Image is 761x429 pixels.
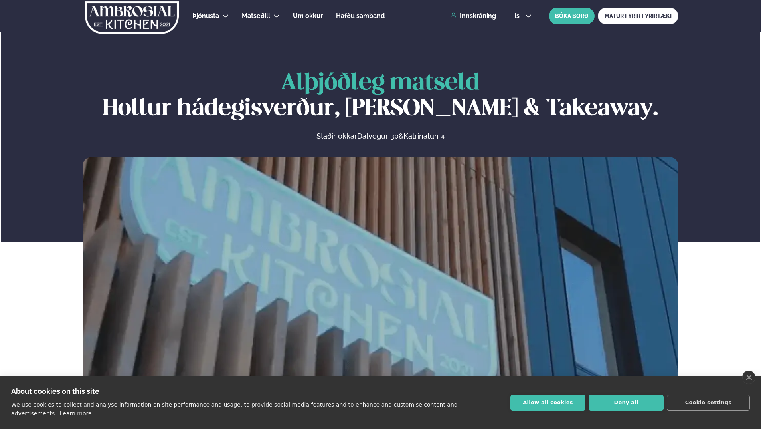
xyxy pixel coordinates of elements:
a: Learn more [60,410,92,417]
button: Cookie settings [667,395,750,411]
span: Um okkur [293,12,323,20]
span: is [514,13,522,19]
a: Um okkur [293,11,323,21]
p: We use cookies to collect and analyse information on site performance and usage, to provide socia... [11,401,458,417]
button: BÓKA BORÐ [549,8,595,24]
button: Deny all [589,395,664,411]
button: Allow all cookies [510,395,585,411]
h1: Hollur hádegisverður, [PERSON_NAME] & Takeaway. [83,71,678,122]
span: Þjónusta [192,12,219,20]
button: is [508,13,538,19]
span: Alþjóðleg matseld [281,72,480,94]
a: close [742,371,755,384]
a: Katrinatun 4 [403,131,445,141]
a: Dalvegur 30 [357,131,399,141]
img: logo [84,1,180,34]
a: MATUR FYRIR FYRIRTÆKI [598,8,678,24]
p: Staðir okkar & [229,131,531,141]
a: Þjónusta [192,11,219,21]
a: Innskráning [450,12,496,20]
span: Hafðu samband [336,12,385,20]
span: Matseðill [242,12,270,20]
strong: About cookies on this site [11,387,99,395]
a: Hafðu samband [336,11,385,21]
a: Matseðill [242,11,270,21]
